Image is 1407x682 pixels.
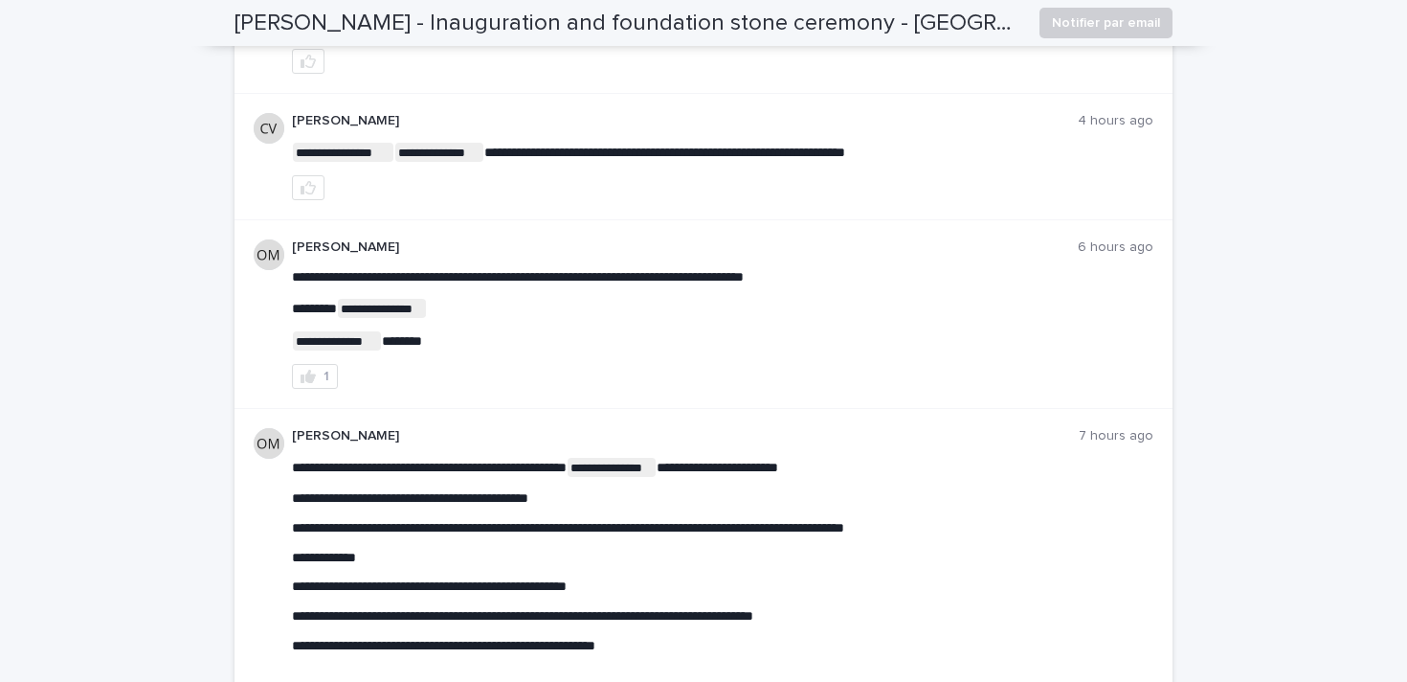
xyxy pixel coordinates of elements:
[1052,13,1160,33] span: Notifier par email
[292,175,324,200] button: like this post
[324,370,329,383] div: 1
[292,364,338,389] button: 1
[292,428,1079,444] p: [PERSON_NAME]
[292,113,1078,129] p: [PERSON_NAME]
[1078,239,1153,256] p: 6 hours ago
[1039,8,1172,38] button: Notifier par email
[292,239,1078,256] p: [PERSON_NAME]
[292,49,324,74] button: like this post
[234,10,1024,37] h2: Thierry Pachoud - Inauguration and foundation stone ceremony - Montigny-Les-Metz
[1078,113,1153,129] p: 4 hours ago
[1079,428,1153,444] p: 7 hours ago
